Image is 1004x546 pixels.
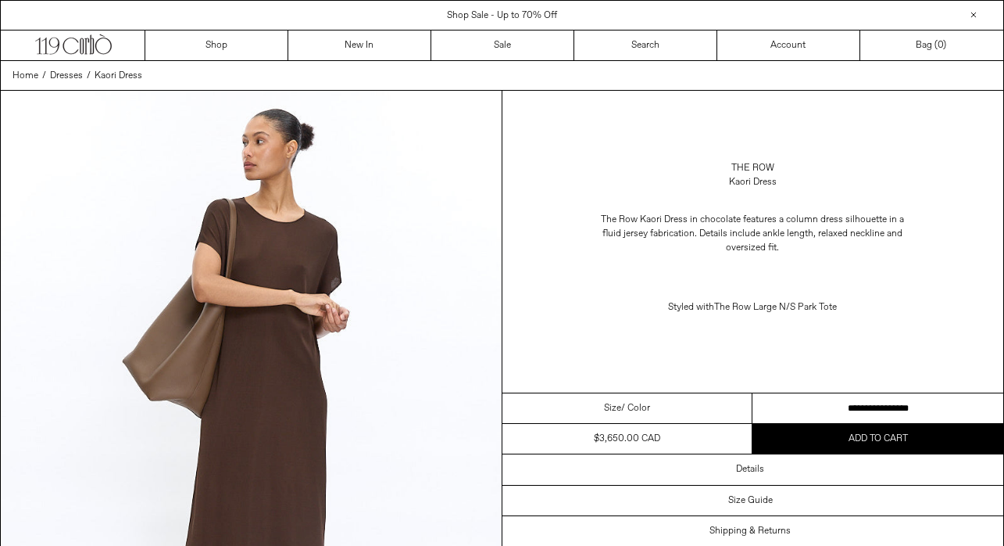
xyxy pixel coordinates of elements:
[95,70,142,82] span: Kaori Dress
[50,70,83,82] span: Dresses
[13,70,38,82] span: Home
[574,31,717,60] a: Search
[42,69,46,83] span: /
[709,526,791,537] h3: Shipping & Returns
[938,38,946,52] span: )
[714,301,837,314] a: The Row Large N/S Park Tote
[604,401,621,415] span: Size
[729,175,777,189] div: Kaori Dress
[594,432,660,446] div: $3,650.00 CAD
[731,161,774,175] a: The Row
[596,293,909,322] p: Styled with
[13,69,38,83] a: Home
[50,69,83,83] a: Dresses
[728,495,773,506] h3: Size Guide
[938,39,943,52] span: 0
[849,433,908,445] span: Add to cart
[87,69,91,83] span: /
[752,424,1003,454] button: Add to cart
[736,464,764,475] h3: Details
[95,69,142,83] a: Kaori Dress
[596,205,909,263] p: The Row Kaori Dress in chocolate features a column dress silhouette in a fluid jersey fabrication...
[717,31,860,60] a: Account
[288,31,431,60] a: New In
[447,9,557,22] a: Shop Sale - Up to 70% Off
[621,401,650,415] span: / Color
[431,31,574,60] a: Sale
[860,31,1003,60] a: Bag ()
[145,31,288,60] a: Shop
